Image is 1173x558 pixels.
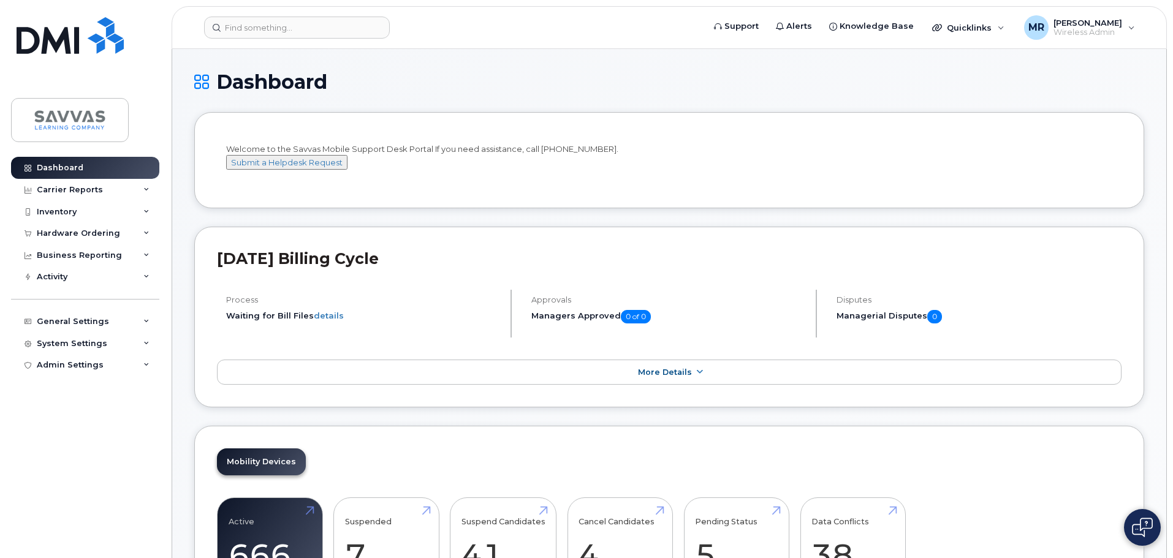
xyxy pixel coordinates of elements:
span: More Details [638,368,692,377]
h5: Managers Approved [531,310,805,323]
li: Waiting for Bill Files [226,310,500,322]
h5: Managerial Disputes [837,310,1122,323]
div: Welcome to the Savvas Mobile Support Desk Portal If you need assistance, call [PHONE_NUMBER]. [226,143,1112,181]
button: Submit a Helpdesk Request [226,155,347,170]
h4: Disputes [837,295,1122,304]
a: details [314,311,344,320]
a: Submit a Helpdesk Request [226,157,347,167]
h4: Process [226,295,500,304]
a: Mobility Devices [217,448,306,475]
img: Open chat [1132,518,1153,537]
span: 0 [927,310,942,323]
h1: Dashboard [194,71,1144,92]
span: 0 of 0 [621,310,651,323]
h4: Approvals [531,295,805,304]
h2: [DATE] Billing Cycle [217,249,1122,268]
